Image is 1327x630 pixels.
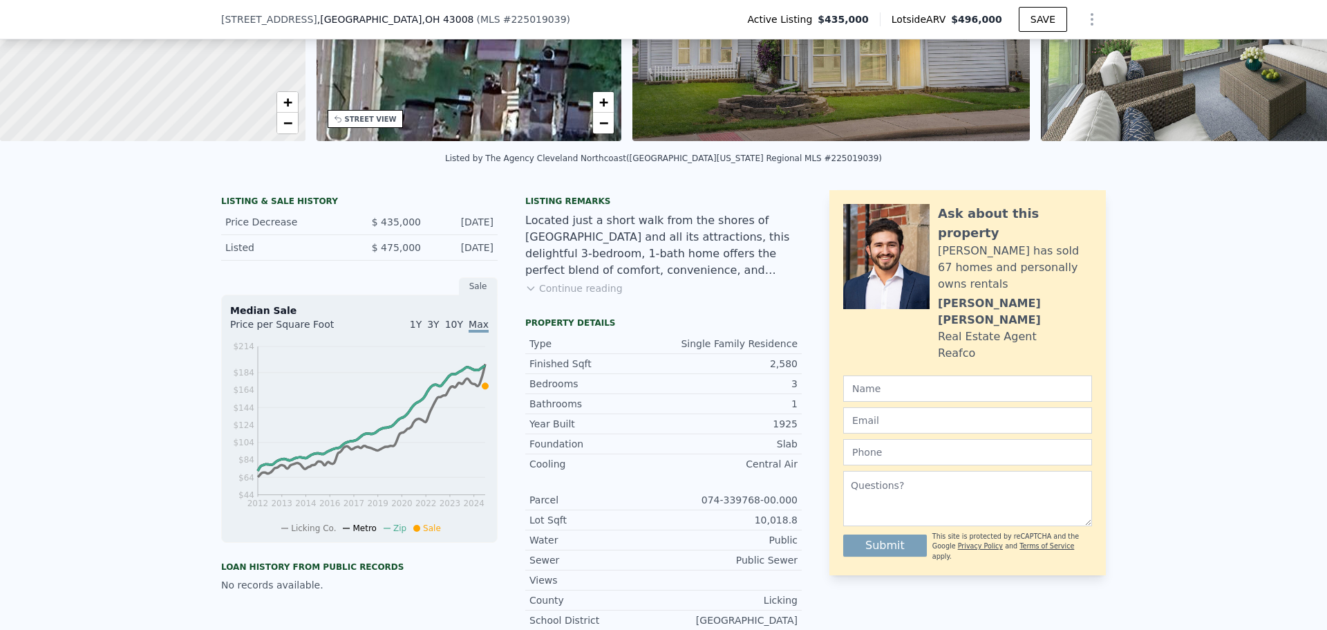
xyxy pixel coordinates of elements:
input: Phone [843,439,1092,465]
div: 1925 [663,417,798,431]
tspan: 2020 [391,499,413,508]
input: Name [843,376,1092,402]
tspan: 2014 [295,499,317,508]
span: Zip [393,524,406,533]
button: SAVE [1019,7,1067,32]
div: Bathrooms [529,397,663,411]
div: Property details [525,317,802,328]
a: Privacy Policy [958,542,1003,550]
span: + [599,93,608,111]
div: Type [529,337,663,351]
span: Metro [352,524,376,533]
span: Lotside ARV [892,12,951,26]
tspan: $44 [238,490,254,500]
tspan: $124 [233,420,254,430]
span: , OH 43008 [422,14,473,25]
div: [DATE] [432,215,493,229]
div: 2,580 [663,357,798,371]
div: 1 [663,397,798,411]
tspan: $214 [233,342,254,351]
a: Zoom out [593,113,614,133]
div: [PERSON_NAME] [PERSON_NAME] [938,295,1092,328]
div: Loan history from public records [221,562,498,573]
div: Slab [663,437,798,451]
span: $ 475,000 [372,242,421,253]
div: County [529,593,663,607]
span: # 225019039 [503,14,567,25]
span: Max [469,319,489,333]
div: 3 [663,377,798,391]
div: Price Decrease [225,215,348,229]
button: Submit [843,535,927,557]
div: Year Built [529,417,663,431]
span: − [599,114,608,131]
input: Email [843,407,1092,434]
tspan: 2023 [440,499,461,508]
div: ( ) [476,12,570,26]
tspan: 2016 [319,499,341,508]
tspan: $84 [238,455,254,465]
div: Central Air [663,457,798,471]
div: Price per Square Foot [230,317,359,340]
div: Sale [459,277,498,295]
div: Licking [663,593,798,607]
a: Zoom in [593,92,614,113]
div: LISTING & SALE HISTORY [221,196,498,210]
tspan: $64 [238,473,254,483]
div: School District [529,613,663,627]
span: Sale [423,524,441,533]
div: Views [529,573,663,587]
div: Water [529,533,663,547]
tspan: 2024 [463,499,484,508]
div: Lot Sqft [529,513,663,527]
div: Public Sewer [663,553,798,567]
span: Licking Co. [291,524,336,533]
a: Terms of Service [1019,542,1074,550]
tspan: $164 [233,385,254,395]
div: Cooling [529,457,663,471]
div: Real Estate Agent [938,328,1037,345]
tspan: 2012 [247,499,269,508]
tspan: $104 [233,438,254,447]
span: + [283,93,292,111]
div: Ask about this property [938,204,1092,243]
div: Median Sale [230,304,489,317]
div: This site is protected by reCAPTCHA and the Google and apply. [932,532,1092,562]
div: No records available. [221,578,498,592]
div: [PERSON_NAME] has sold 67 homes and personally owns rentals [938,243,1092,293]
tspan: 2013 [271,499,292,508]
div: Parcel [529,493,663,507]
tspan: $144 [233,403,254,413]
span: 1Y [410,319,422,330]
div: Sewer [529,553,663,567]
span: MLS [480,14,500,25]
tspan: $184 [233,368,254,378]
div: Listing remarks [525,196,802,207]
div: STREET VIEW [345,114,397,124]
div: Foundation [529,437,663,451]
div: [DATE] [432,241,493,254]
div: 074-339768-00.000 [663,493,798,507]
a: Zoom out [277,113,298,133]
tspan: 2022 [415,499,437,508]
span: Active Listing [747,12,818,26]
div: Listed [225,241,348,254]
a: Zoom in [277,92,298,113]
span: 10Y [445,319,463,330]
div: Public [663,533,798,547]
div: Listed by The Agency Cleveland Northcoast ([GEOGRAPHIC_DATA][US_STATE] Regional MLS #225019039) [445,154,882,163]
div: Single Family Residence [663,337,798,351]
div: 10,018.8 [663,513,798,527]
button: Continue reading [525,281,623,295]
div: Located just a short walk from the shores of [GEOGRAPHIC_DATA] and all its attractions, this deli... [525,212,802,279]
span: [STREET_ADDRESS] [221,12,317,26]
span: 3Y [427,319,439,330]
span: − [283,114,292,131]
div: [GEOGRAPHIC_DATA] [663,613,798,627]
tspan: 2019 [367,499,388,508]
div: Finished Sqft [529,357,663,371]
button: Show Options [1078,6,1106,33]
div: Bedrooms [529,377,663,391]
span: , [GEOGRAPHIC_DATA] [317,12,474,26]
span: $ 435,000 [372,216,421,228]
